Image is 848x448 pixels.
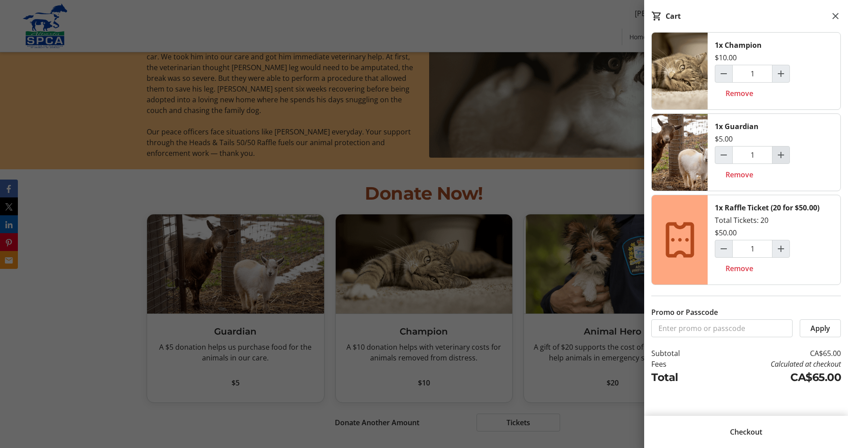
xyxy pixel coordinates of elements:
[715,134,733,144] div: $5.00
[715,166,764,184] button: Remove
[732,240,772,258] input: Raffle Ticket (20 for $50.00) Quantity
[715,240,732,257] button: Decrement by one
[715,40,762,50] div: 1x Champion
[651,307,718,318] label: Promo or Passcode
[715,65,732,82] button: Decrement by one
[726,263,753,274] span: Remove
[810,323,830,334] span: Apply
[651,423,841,441] button: Checkout
[651,369,706,385] td: Total
[772,240,789,257] button: Increment by one
[726,88,753,99] span: Remove
[652,33,708,109] img: Champion
[715,52,737,63] div: $10.00
[651,348,706,359] td: Subtotal
[772,65,789,82] button: Increment by one
[715,121,759,132] div: 1x Guardian
[715,147,732,163] button: Decrement by one
[726,169,753,180] span: Remove
[706,359,841,369] td: Calculated at checkout
[651,319,793,337] input: Enter promo or passcode
[730,427,762,437] span: Checkout
[708,195,840,285] div: Total Tickets: 20
[652,114,708,191] img: Guardian
[715,202,819,213] div: 1x Raffle Ticket (20 for $50.00)
[732,146,772,164] input: Guardian Quantity
[706,348,841,359] td: CA$65.00
[800,319,841,337] button: Apply
[666,11,681,21] div: Cart
[706,369,841,385] td: CA$65.00
[732,65,772,83] input: Champion Quantity
[772,147,789,163] button: Increment by one
[715,227,737,238] div: $50.00
[715,84,764,102] button: Remove
[715,260,764,277] button: Remove
[651,359,706,369] td: Fees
